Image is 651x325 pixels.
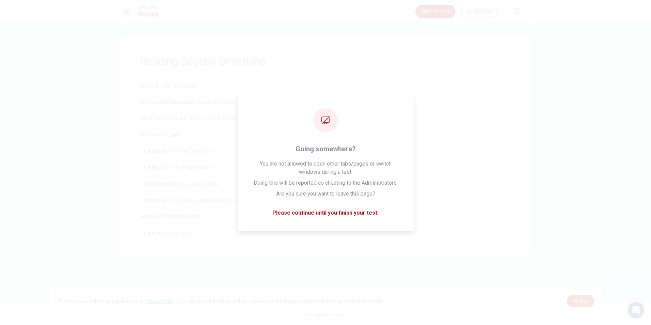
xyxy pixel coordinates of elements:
[628,302,644,318] div: Open Intercom Messenger
[567,295,594,307] a: dismiss cookie message
[170,82,197,89] b: 1 passage
[152,164,164,171] b: Back
[307,312,344,317] span: © Copyright 2025
[138,5,158,10] span: Level Test
[161,213,190,220] b: 20 minutes
[145,298,174,304] a: Privacy Policy
[152,148,164,154] b: Next
[49,288,602,314] div: cookieconsent
[415,5,456,18] button: Continue
[140,55,511,68] h1: Reading Section Directions
[140,82,511,237] span: You will read . You have to read and answer questions. Most questions are worth 1 point. The last...
[57,298,383,304] span: This site uses cookies, as explained in our . If you agree to the use of cookies, please click th...
[573,298,588,304] span: Accept
[152,181,171,187] b: Review
[474,9,492,14] span: 00:20:00
[152,230,175,236] b: Continue
[161,99,190,105] b: 20 minutes
[461,5,498,18] button: 00:20:00
[138,10,158,18] h1: Reading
